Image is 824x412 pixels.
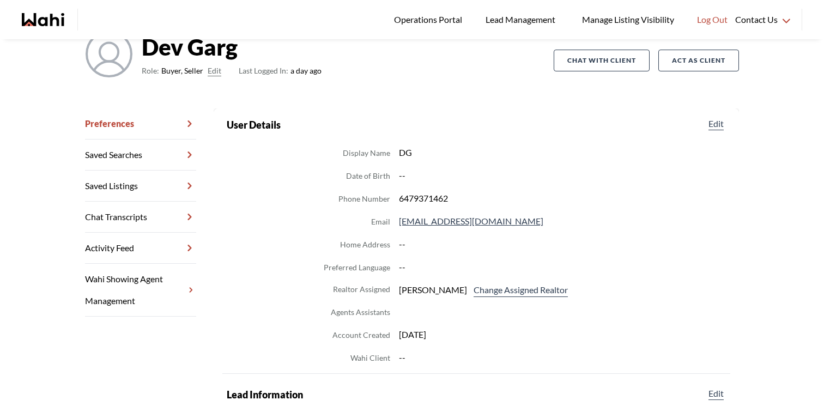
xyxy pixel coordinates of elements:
a: Saved Searches [85,140,196,171]
h2: User Details [227,117,281,132]
dt: Account Created [332,329,390,342]
span: a day ago [239,64,322,77]
span: Manage Listing Visibility [579,13,677,27]
dd: DG [399,146,726,160]
a: Wahi homepage [22,13,64,26]
a: Preferences [85,108,196,140]
dt: Display Name [343,147,390,160]
dd: -- [399,260,726,274]
button: Edit [706,387,726,400]
dt: Email [371,215,390,228]
a: Wahi Showing Agent Management [85,264,196,317]
dt: Date of Birth [346,169,390,183]
a: Saved Listings [85,171,196,202]
span: [PERSON_NAME] [399,283,467,297]
dt: Phone Number [338,192,390,205]
dt: Wahi Client [350,352,390,365]
span: Operations Portal [394,13,466,27]
a: Chat Transcripts [85,202,196,233]
dd: [EMAIL_ADDRESS][DOMAIN_NAME] [399,214,726,228]
a: Activity Feed [85,233,196,264]
h2: Lead Information [227,387,303,402]
span: Last Logged In: [239,66,288,75]
button: Act as Client [658,50,739,71]
dd: -- [399,350,726,365]
button: Edit [208,64,221,77]
dd: -- [399,168,726,183]
dt: Agents Assistants [331,306,390,319]
dt: Realtor Assigned [333,283,390,297]
dt: Home Address [340,238,390,251]
dd: 6479371462 [399,191,726,205]
dd: [DATE] [399,328,726,342]
span: Lead Management [486,13,559,27]
button: Change Assigned Realtor [471,283,570,297]
span: Role: [142,64,159,77]
button: Edit [706,117,726,130]
dt: Preferred Language [324,261,390,274]
strong: Dev Garg [142,31,322,63]
button: Chat with client [554,50,650,71]
span: Log Out [697,13,728,27]
span: Buyer, Seller [161,64,203,77]
dd: -- [399,237,726,251]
